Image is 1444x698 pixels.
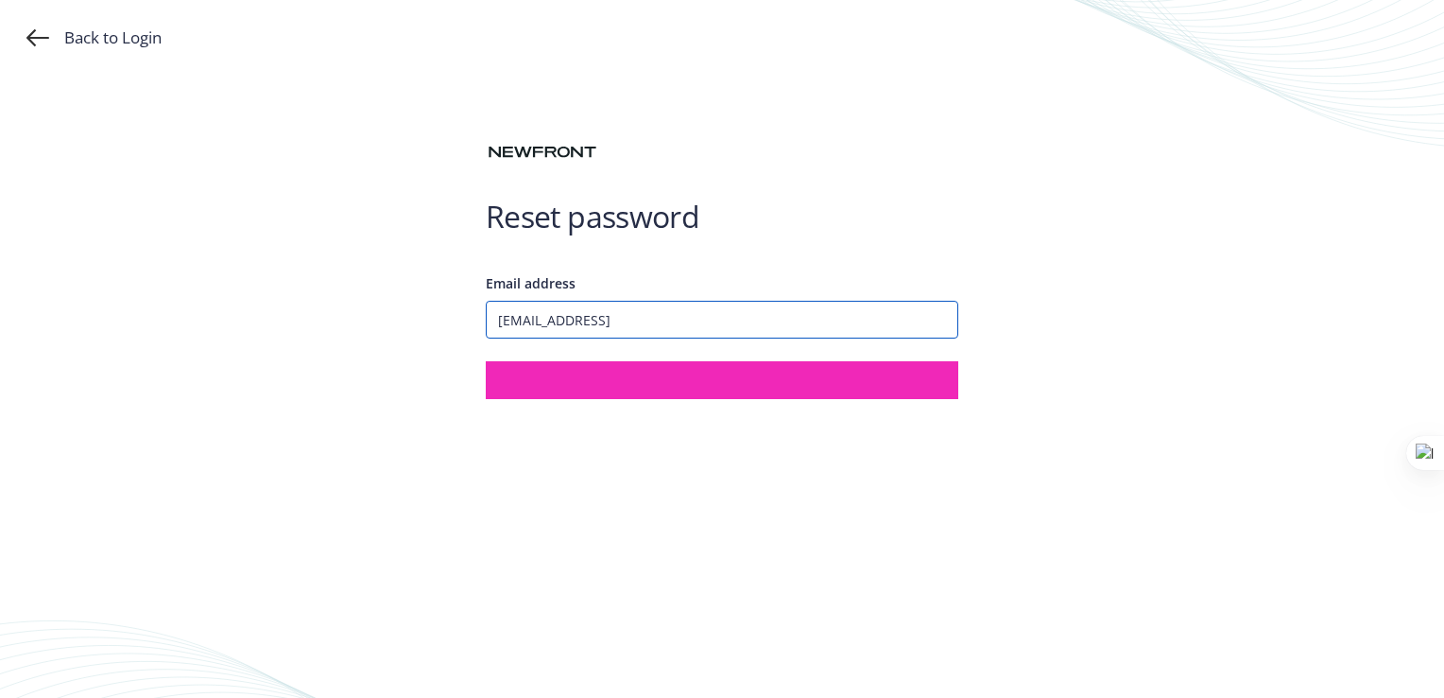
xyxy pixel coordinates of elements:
[26,26,162,49] a: Back to Login
[486,198,958,236] h1: Reset password
[486,274,576,292] span: Email address
[486,361,958,399] button: Send password reset instructions
[486,142,599,163] img: Newfront logo
[613,371,831,389] span: Send password reset instructions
